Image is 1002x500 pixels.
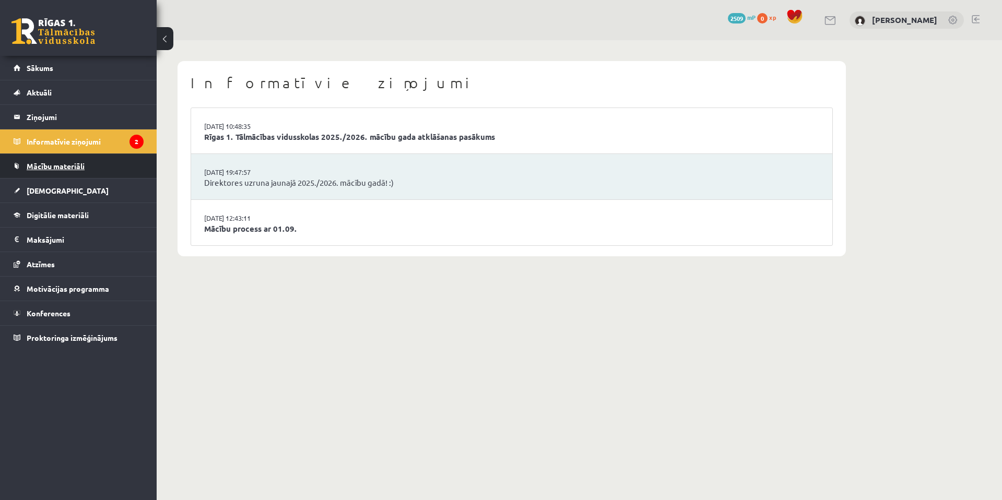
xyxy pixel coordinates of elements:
span: Proktoringa izmēģinājums [27,333,117,342]
legend: Informatīvie ziņojumi [27,129,144,153]
a: Konferences [14,301,144,325]
a: Motivācijas programma [14,277,144,301]
span: xp [769,13,776,21]
span: Aktuāli [27,88,52,97]
a: Direktores uzruna jaunajā 2025./2026. mācību gadā! :) [204,177,819,189]
a: Proktoringa izmēģinājums [14,326,144,350]
a: Mācību materiāli [14,154,144,178]
a: [PERSON_NAME] [872,15,937,25]
legend: Ziņojumi [27,105,144,129]
a: Digitālie materiāli [14,203,144,227]
span: Motivācijas programma [27,284,109,293]
a: Rīgas 1. Tālmācības vidusskola [11,18,95,44]
a: Rīgas 1. Tālmācības vidusskolas 2025./2026. mācību gada atklāšanas pasākums [204,131,819,143]
a: Sākums [14,56,144,80]
a: [DATE] 10:48:35 [204,121,282,132]
a: Aktuāli [14,80,144,104]
a: Informatīvie ziņojumi2 [14,129,144,153]
a: [DEMOGRAPHIC_DATA] [14,178,144,203]
a: Mācību process ar 01.09. [204,223,819,235]
h1: Informatīvie ziņojumi [191,74,833,92]
span: Digitālie materiāli [27,210,89,220]
i: 2 [129,135,144,149]
a: [DATE] 19:47:57 [204,167,282,177]
span: Atzīmes [27,259,55,269]
legend: Maksājumi [27,228,144,252]
span: [DEMOGRAPHIC_DATA] [27,186,109,195]
a: Ziņojumi [14,105,144,129]
img: Kristaps Borisovs [855,16,865,26]
a: 0 xp [757,13,781,21]
a: Maksājumi [14,228,144,252]
span: mP [747,13,756,21]
span: 0 [757,13,768,23]
a: [DATE] 12:43:11 [204,213,282,223]
a: 2509 mP [728,13,756,21]
span: Konferences [27,308,70,318]
span: Mācību materiāli [27,161,85,171]
span: 2509 [728,13,746,23]
span: Sākums [27,63,53,73]
a: Atzīmes [14,252,144,276]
